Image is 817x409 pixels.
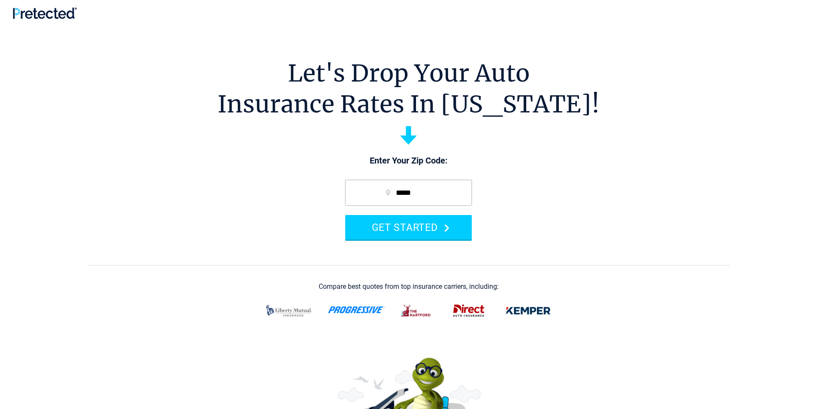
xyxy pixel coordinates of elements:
[395,300,437,322] img: thehartford
[13,7,77,19] img: Pretected Logo
[319,283,499,291] div: Compare best quotes from top insurance carriers, including:
[337,155,480,167] p: Enter Your Zip Code:
[345,180,472,206] input: zip code
[328,306,385,313] img: progressive
[217,58,600,120] h1: Let's Drop Your Auto Insurance Rates In [US_STATE]!
[261,300,317,322] img: liberty
[345,215,472,239] button: GET STARTED
[500,300,557,322] img: kemper
[448,300,490,322] img: direct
